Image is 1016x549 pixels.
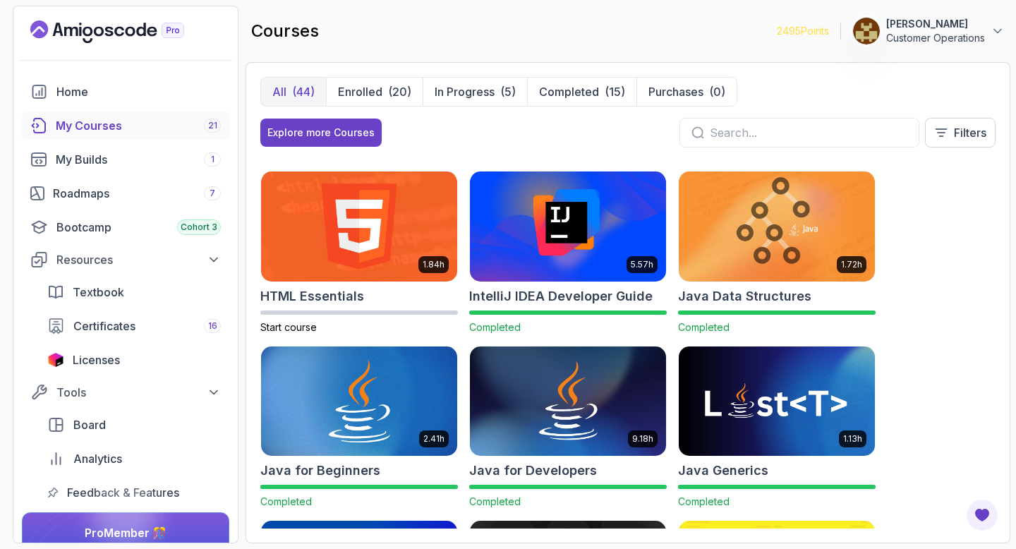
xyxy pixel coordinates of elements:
[678,346,876,509] a: Java Generics card1.13hJava GenericsCompleted
[208,320,217,332] span: 16
[261,78,326,106] button: All(44)
[56,219,221,236] div: Bootcamp
[39,278,229,306] a: textbook
[423,433,445,445] p: 2.41h
[260,346,458,509] a: Java for Beginners card2.41hJava for BeginnersCompleted
[679,171,875,282] img: Java Data Structures card
[678,321,730,333] span: Completed
[56,117,221,134] div: My Courses
[527,78,636,106] button: Completed(15)
[886,17,985,31] p: [PERSON_NAME]
[73,284,124,301] span: Textbook
[22,111,229,140] a: courses
[251,20,319,42] h2: courses
[500,83,516,100] div: (5)
[56,151,221,168] div: My Builds
[39,312,229,340] a: certificates
[260,321,317,333] span: Start course
[260,119,382,147] button: Explore more Courses
[469,495,521,507] span: Completed
[22,145,229,174] a: builds
[326,78,423,106] button: Enrolled(20)
[469,321,521,333] span: Completed
[843,433,862,445] p: 1.13h
[292,83,315,100] div: (44)
[260,495,312,507] span: Completed
[22,247,229,272] button: Resources
[30,20,217,43] a: Landing page
[22,78,229,106] a: home
[388,83,411,100] div: (20)
[22,213,229,241] a: bootcamp
[853,18,880,44] img: user profile image
[256,344,462,459] img: Java for Beginners card
[605,83,625,100] div: (15)
[267,126,375,140] div: Explore more Courses
[470,346,666,457] img: Java for Developers card
[678,286,811,306] h2: Java Data Structures
[636,78,737,106] button: Purchases(0)
[56,384,221,401] div: Tools
[73,416,106,433] span: Board
[53,185,221,202] div: Roadmaps
[39,411,229,439] a: board
[210,188,215,199] span: 7
[470,171,666,282] img: IntelliJ IDEA Developer Guide card
[631,259,653,270] p: 5.57h
[632,433,653,445] p: 9.18h
[678,171,876,334] a: Java Data Structures card1.72hJava Data StructuresCompleted
[469,461,597,481] h2: Java for Developers
[777,24,829,38] p: 2495 Points
[469,286,653,306] h2: IntelliJ IDEA Developer Guide
[39,478,229,507] a: feedback
[435,83,495,100] p: In Progress
[272,83,286,100] p: All
[56,251,221,268] div: Resources
[679,346,875,457] img: Java Generics card
[211,154,214,165] span: 1
[73,450,122,467] span: Analytics
[56,83,221,100] div: Home
[261,171,457,282] img: HTML Essentials card
[852,17,1005,45] button: user profile image[PERSON_NAME]Customer Operations
[39,445,229,473] a: analytics
[260,461,380,481] h2: Java for Beginners
[678,461,768,481] h2: Java Generics
[965,498,999,532] button: Open Feedback Button
[886,31,985,45] p: Customer Operations
[678,495,730,507] span: Completed
[181,222,217,233] span: Cohort 3
[709,83,725,100] div: (0)
[710,124,907,141] input: Search...
[73,318,135,334] span: Certificates
[539,83,599,100] p: Completed
[39,346,229,374] a: licenses
[47,353,64,367] img: jetbrains icon
[648,83,703,100] p: Purchases
[73,351,120,368] span: Licenses
[338,83,382,100] p: Enrolled
[925,118,996,147] button: Filters
[423,78,527,106] button: In Progress(5)
[469,346,667,509] a: Java for Developers card9.18hJava for DevelopersCompleted
[954,124,986,141] p: Filters
[208,120,217,131] span: 21
[260,286,364,306] h2: HTML Essentials
[67,484,179,501] span: Feedback & Features
[423,259,445,270] p: 1.84h
[22,179,229,207] a: roadmaps
[841,259,862,270] p: 1.72h
[469,171,667,334] a: IntelliJ IDEA Developer Guide card5.57hIntelliJ IDEA Developer GuideCompleted
[22,380,229,405] button: Tools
